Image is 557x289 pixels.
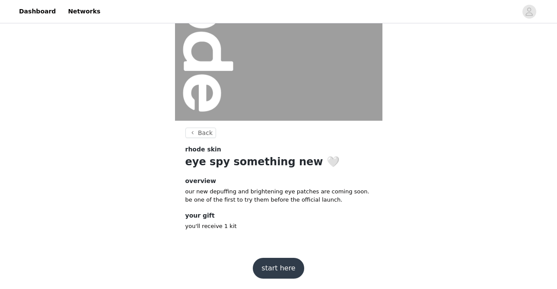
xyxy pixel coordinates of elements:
[185,187,372,204] p: our new depuffing and brightening eye patches are coming soon. be one of the first to try them be...
[185,211,372,220] h4: your gift
[63,2,105,21] a: Networks
[525,5,533,19] div: avatar
[185,154,372,170] h1: eye spy something new 🤍
[14,2,61,21] a: Dashboard
[185,145,221,154] span: rhode skin
[253,258,304,279] button: start here
[185,177,372,186] h4: overview
[185,128,216,138] button: Back
[185,222,372,231] p: you'll receive 1 kit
